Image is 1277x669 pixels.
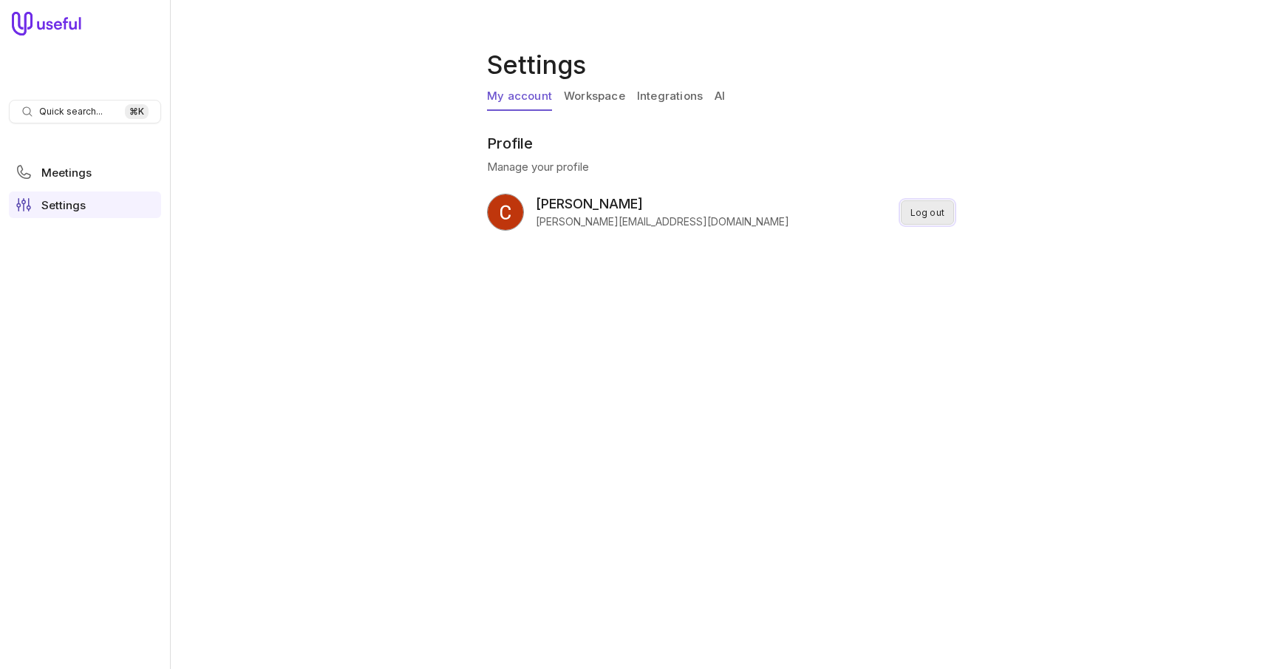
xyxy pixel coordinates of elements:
[487,47,960,83] h1: Settings
[125,104,149,119] kbd: ⌘ K
[487,135,954,152] h2: Profile
[487,83,552,111] a: My account
[637,83,703,111] a: Integrations
[9,191,161,218] a: Settings
[715,83,725,111] a: AI
[39,106,103,118] span: Quick search...
[564,83,625,111] a: Workspace
[536,214,789,229] span: [PERSON_NAME][EMAIL_ADDRESS][DOMAIN_NAME]
[41,167,92,178] span: Meetings
[41,200,86,211] span: Settings
[9,159,161,186] a: Meetings
[901,200,954,225] button: Log out
[536,194,789,214] span: [PERSON_NAME]
[487,158,954,176] p: Manage your profile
